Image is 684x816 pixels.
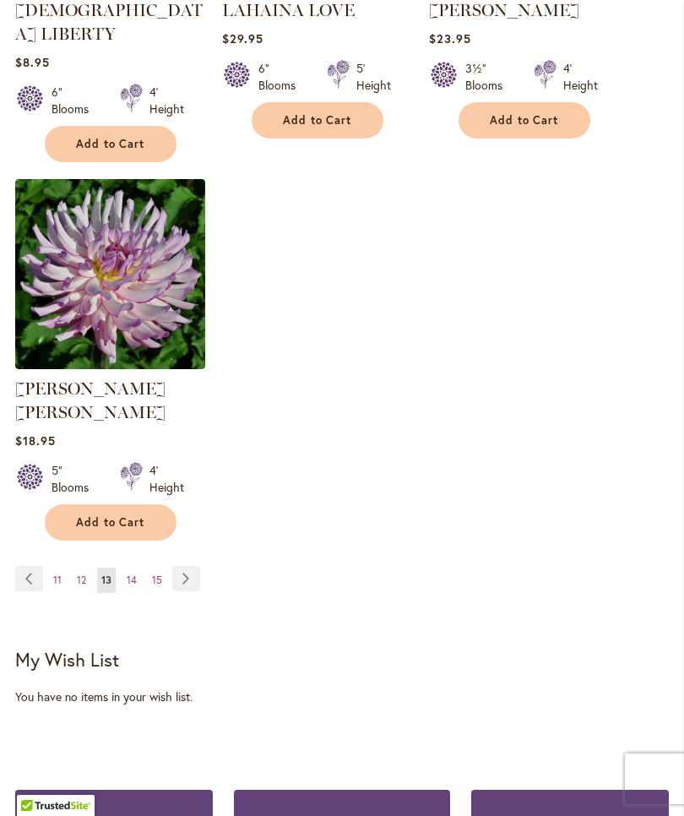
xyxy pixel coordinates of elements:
a: 15 [148,568,166,593]
a: 14 [122,568,141,593]
a: [PERSON_NAME] [PERSON_NAME] [15,378,166,422]
div: 5' Height [356,60,391,94]
span: 12 [77,574,86,586]
span: Add to Cart [283,113,352,128]
div: 5" Blooms [52,462,100,496]
div: 4' Height [149,84,184,117]
div: 4' Height [563,60,598,94]
strong: My Wish List [15,647,119,672]
div: 6" Blooms [258,60,307,94]
div: You have no items in your wish list. [15,688,669,705]
span: 13 [101,574,111,586]
span: $8.95 [15,54,50,70]
span: 14 [127,574,137,586]
a: LEILA SAVANNA ROSE [15,356,205,373]
span: Add to Cart [76,137,145,151]
span: $18.95 [15,432,56,449]
span: $23.95 [429,30,471,46]
span: Add to Cart [490,113,559,128]
img: LEILA SAVANNA ROSE [15,179,205,369]
span: 15 [152,574,162,586]
button: Add to Cart [45,504,176,541]
a: 11 [49,568,66,593]
div: 6" Blooms [52,84,100,117]
button: Add to Cart [252,102,383,139]
iframe: Launch Accessibility Center [13,756,60,803]
button: Add to Cart [459,102,590,139]
button: Add to Cart [45,126,176,162]
div: 3½" Blooms [465,60,513,94]
span: $29.95 [222,30,263,46]
div: 4' Height [149,462,184,496]
span: Add to Cart [76,515,145,530]
a: 12 [73,568,90,593]
span: 11 [53,574,62,586]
